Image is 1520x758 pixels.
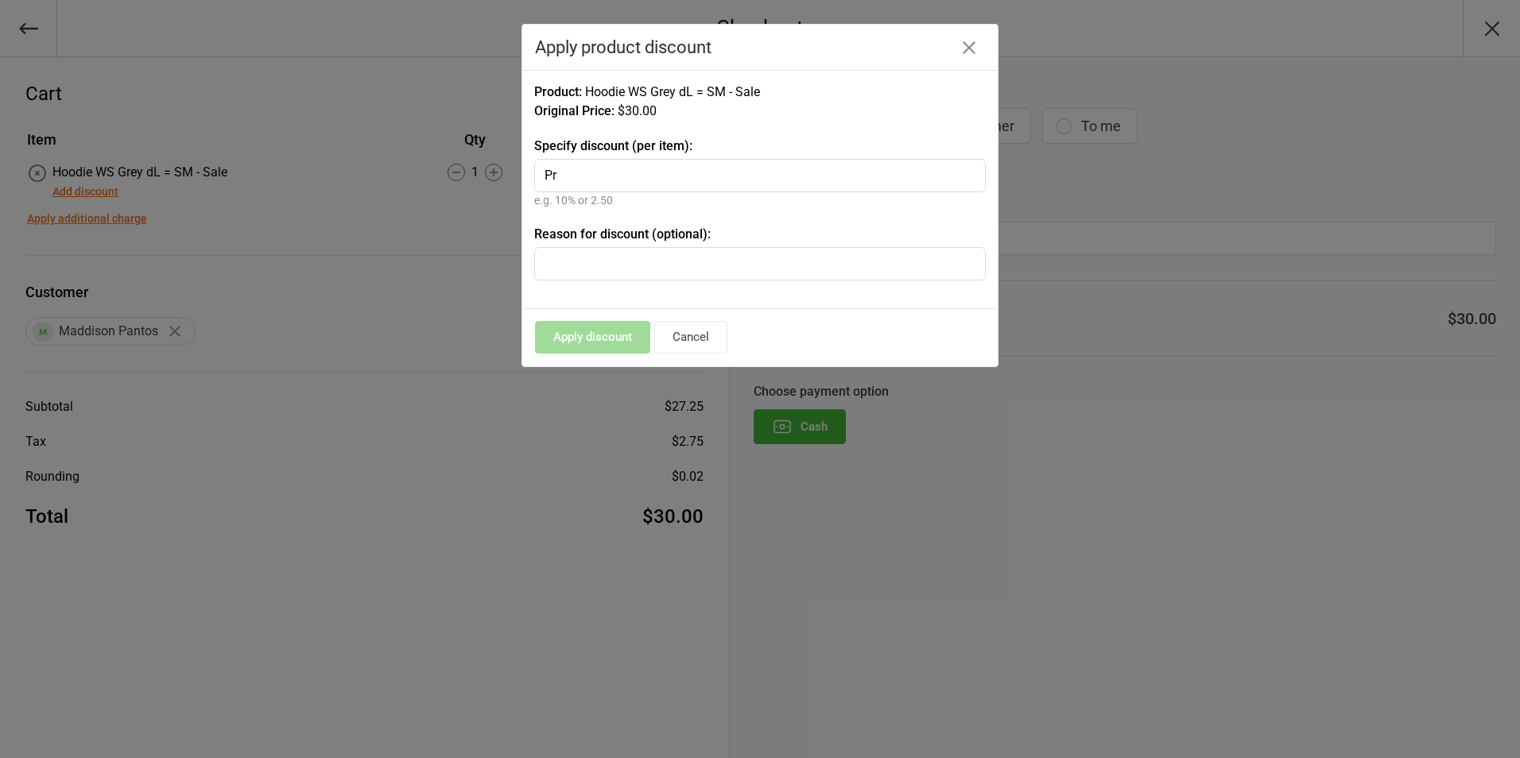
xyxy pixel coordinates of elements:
span: Original Price: [534,103,615,118]
button: Cancel [654,321,727,354]
label: Reason for discount (optional): [534,225,986,244]
label: Specify discount (per item): [534,137,986,156]
div: Hoodie WS Grey dL = SM - Sale [534,83,986,102]
div: e.g. 10% or 2.50 [534,192,986,209]
div: Apply product discount [535,37,985,57]
div: $30.00 [534,102,986,121]
span: Product: [534,84,582,99]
